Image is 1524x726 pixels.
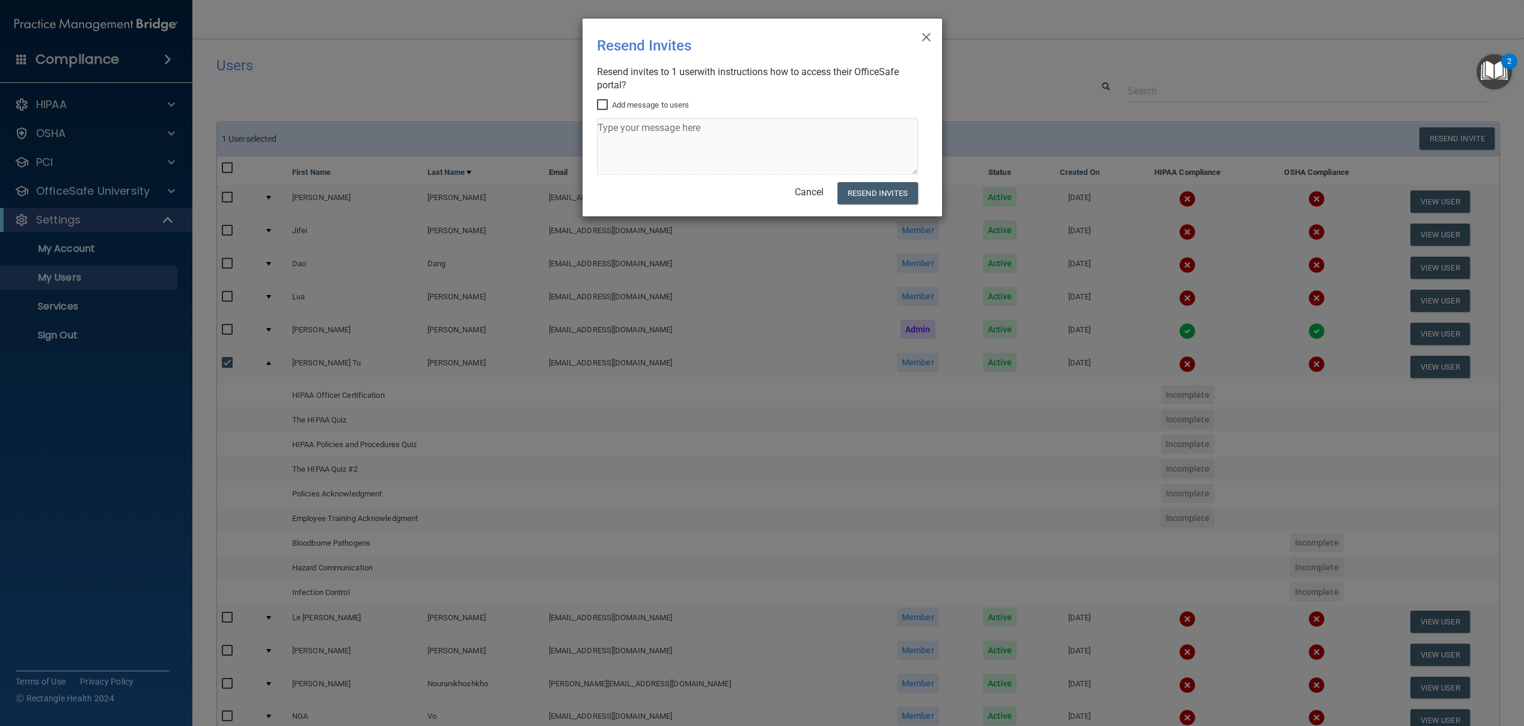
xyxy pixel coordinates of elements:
[597,66,918,92] div: Resend invites to 1 user with instructions how to access their OfficeSafe portal?
[1507,61,1511,77] div: 2
[597,98,690,112] label: Add message to users
[921,23,932,47] span: ×
[837,182,917,204] button: Resend Invites
[597,28,878,63] div: Resend Invites
[597,100,611,110] input: Add message to users
[795,186,824,198] a: Cancel
[1477,54,1512,90] button: Open Resource Center, 2 new notifications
